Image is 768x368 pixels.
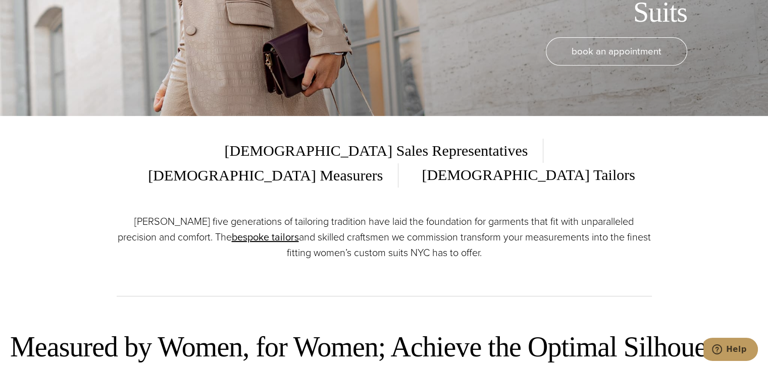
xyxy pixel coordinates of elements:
[225,139,544,163] span: [DEMOGRAPHIC_DATA] Sales Representatives
[546,37,687,66] a: book an appointment
[572,44,661,58] span: book an appointment
[117,214,652,261] p: [PERSON_NAME] five generations of tailoring tradition have laid the foundation for garments that ...
[232,229,299,244] a: bespoke tailors
[10,329,758,365] h2: Measured by Women, for Women; Achieve the Optimal Silhouette
[703,338,758,363] iframe: Opens a widget where you can chat to one of our agents
[406,163,635,188] span: [DEMOGRAPHIC_DATA] Tailors
[133,163,398,188] span: [DEMOGRAPHIC_DATA] Measurers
